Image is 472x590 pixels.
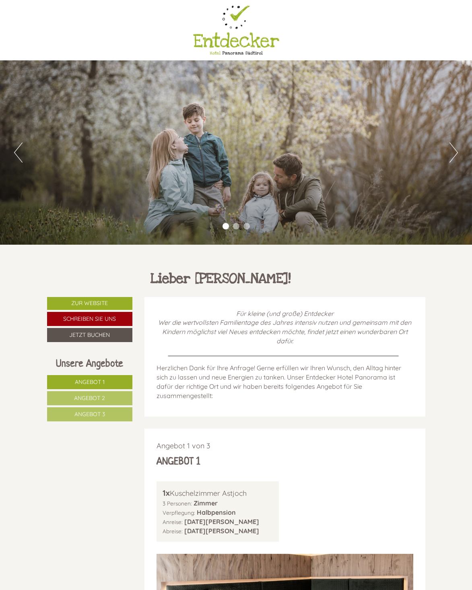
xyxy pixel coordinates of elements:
span: Angebot 1 [75,378,105,386]
a: Schreiben Sie uns [47,312,133,326]
div: Angebot 1 [157,454,200,469]
h1: Lieber [PERSON_NAME]! [150,271,291,287]
b: Halbpension [197,508,236,516]
em: Für kleine (und große) Entdecker [236,309,334,318]
small: Abreise: [163,528,183,534]
small: Anreise: [163,518,183,525]
span: Angebot 3 [74,411,105,418]
span: Angebot 2 [74,394,105,402]
b: [DATE][PERSON_NAME] [184,527,259,535]
span: Angebot 1 von 3 [157,441,210,450]
em: Wer die wertvollsten Familientage des Jahres intensiv nutzen und gemeinsam mit den Kindern möglic... [158,318,411,345]
b: 1x [163,488,170,498]
div: Unsere Angebote [47,356,133,371]
a: Zur Website [47,297,133,310]
img: image [164,350,406,359]
b: Zimmer [194,499,218,507]
b: [DATE][PERSON_NAME] [184,518,259,526]
div: Kuschelzimmer Astjoch [163,487,273,499]
button: Next [449,142,458,163]
small: Verpflegung: [163,509,195,516]
a: Jetzt buchen [47,328,133,342]
p: Herzlichen Dank für Ihre Anfrage! Gerne erfüllen wir Ihren Wunsch, den Alltag hinter sich zu lass... [157,363,413,400]
button: Previous [14,142,23,163]
small: 3 Personen: [163,500,192,507]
